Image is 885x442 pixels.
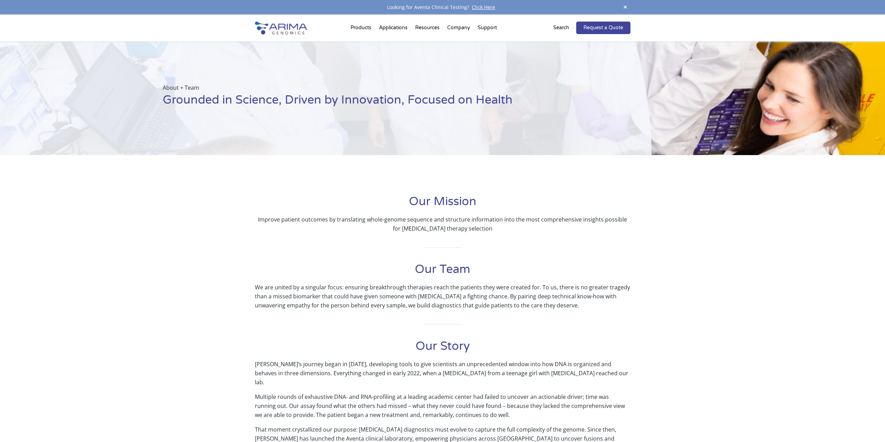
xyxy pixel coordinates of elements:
a: Request a Quote [576,22,630,34]
p: Search [553,23,569,32]
h1: Grounded in Science, Driven by Innovation, Focused on Health [163,92,617,113]
p: Improve patient outcomes by translating whole-genome sequence and structure information into the ... [255,215,630,233]
p: About + Team [163,83,617,92]
div: Looking for Aventa Clinical Testing? [255,3,630,12]
img: Arima-Genomics-logo [255,22,307,34]
h1: Our Story [255,338,630,360]
a: Click Here [469,4,498,10]
p: Multiple rounds of exhaustive DNA- and RNA-profiling at a leading academic center had failed to u... [255,392,630,425]
h1: Our Mission [255,194,630,215]
h1: Our Team [255,262,630,283]
p: [PERSON_NAME]’s journey began in [DATE], developing tools to give scientists an unprecedented win... [255,360,630,392]
p: We are united by a singular focus: ensuring breakthrough therapies reach the patients they were c... [255,283,630,310]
